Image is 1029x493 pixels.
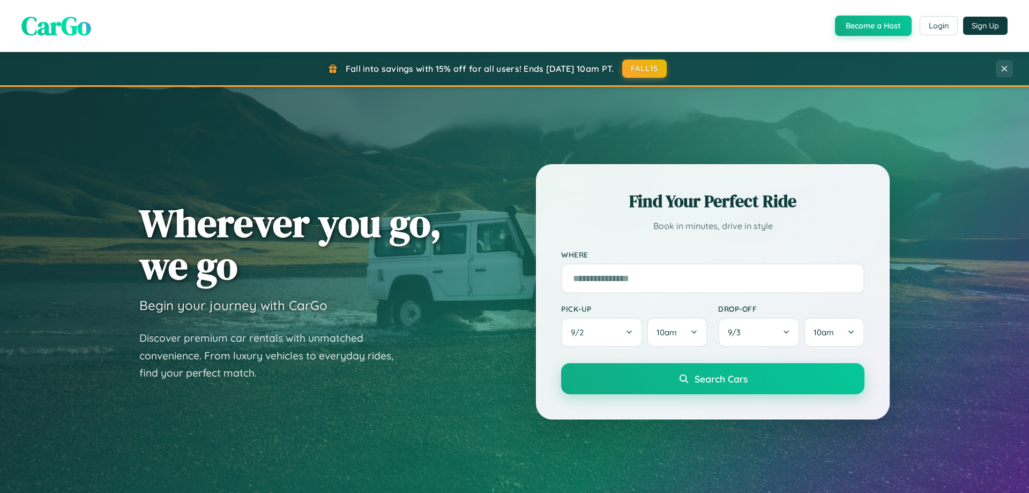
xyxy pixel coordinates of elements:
[139,202,442,286] h1: Wherever you go, we go
[835,16,912,36] button: Become a Host
[561,250,864,259] label: Where
[728,327,746,337] span: 9 / 3
[561,363,864,394] button: Search Cars
[561,189,864,213] h2: Find Your Perfect Ride
[571,327,589,337] span: 9 / 2
[561,318,643,347] button: 9/2
[718,318,800,347] button: 9/3
[920,16,958,35] button: Login
[963,17,1008,35] button: Sign Up
[139,329,407,382] p: Discover premium car rentals with unmatched convenience. From luxury vehicles to everyday rides, ...
[657,327,677,337] span: 10am
[561,304,707,313] label: Pick-up
[695,373,748,385] span: Search Cars
[804,318,864,347] button: 10am
[561,218,864,234] p: Book in minutes, drive in style
[346,63,614,74] span: Fall into savings with 15% off for all users! Ends [DATE] 10am PT.
[718,304,864,313] label: Drop-off
[814,327,834,337] span: 10am
[622,60,667,78] button: FALL15
[139,297,327,313] h3: Begin your journey with CarGo
[647,318,707,347] button: 10am
[21,8,91,43] span: CarGo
